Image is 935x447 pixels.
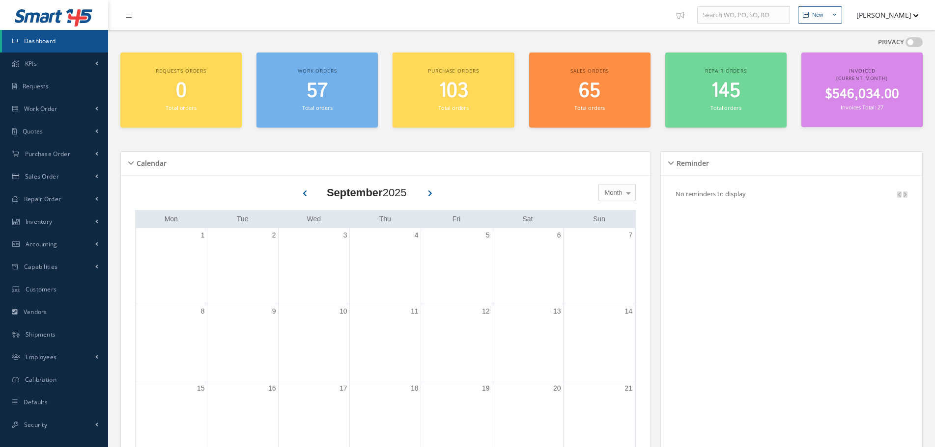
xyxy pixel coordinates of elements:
td: September 3, 2025 [278,228,349,304]
a: Requests orders 0 Total orders [120,53,242,128]
a: Wednesday [305,213,323,225]
span: Repair Order [24,195,61,203]
span: 145 [711,77,740,105]
a: September 21, 2025 [623,381,634,395]
a: Repair orders 145 Total orders [665,53,787,128]
span: Purchase orders [428,67,479,74]
span: Repair orders [705,67,747,74]
a: Tuesday [235,213,251,225]
a: September 12, 2025 [480,304,492,318]
a: Friday [451,213,462,225]
a: September 4, 2025 [413,228,421,242]
td: September 7, 2025 [563,228,634,304]
span: 0 [176,77,187,105]
td: September 8, 2025 [136,304,207,381]
a: September 18, 2025 [409,381,421,395]
span: Shipments [26,330,56,339]
a: September 3, 2025 [341,228,349,242]
a: September 9, 2025 [270,304,278,318]
span: 103 [439,77,468,105]
span: Sales orders [570,67,609,74]
span: Capabilities [24,263,58,271]
a: Sunday [591,213,607,225]
span: 65 [579,77,600,105]
a: September 11, 2025 [409,304,421,318]
a: Work orders 57 Total orders [256,53,378,128]
a: September 1, 2025 [199,228,207,242]
small: Total orders [574,104,605,111]
span: Employees [26,353,57,361]
a: September 13, 2025 [551,304,563,318]
a: September 5, 2025 [484,228,492,242]
span: Invoiced [849,67,876,74]
a: Saturday [521,213,535,225]
span: Purchase Order [25,150,70,158]
span: Security [24,421,47,429]
b: September [327,186,383,199]
a: September 19, 2025 [480,381,492,395]
td: September 12, 2025 [421,304,492,381]
td: September 10, 2025 [278,304,349,381]
span: Requests [23,82,49,90]
a: Monday [163,213,180,225]
span: Requests orders [156,67,206,74]
span: Calibration [25,375,57,384]
h5: Reminder [674,156,709,168]
small: Total orders [438,104,469,111]
span: (Current Month) [836,75,888,81]
span: Vendors [24,308,47,316]
small: Invoices Total: 27 [841,104,883,111]
a: Sales orders 65 Total orders [529,53,651,128]
a: September 2, 2025 [270,228,278,242]
div: 2025 [327,184,407,201]
a: Invoiced (Current Month) $546,034.00 Invoices Total: 27 [801,53,923,127]
td: September 6, 2025 [492,228,563,304]
a: September 15, 2025 [195,381,207,395]
button: New [798,6,842,24]
span: Inventory [26,217,53,226]
a: Purchase orders 103 Total orders [393,53,514,128]
a: Dashboard [2,30,108,53]
td: September 11, 2025 [349,304,421,381]
span: Month [602,188,623,198]
small: Total orders [710,104,741,111]
a: September 14, 2025 [623,304,634,318]
a: September 8, 2025 [199,304,207,318]
a: September 16, 2025 [266,381,278,395]
button: [PERSON_NAME] [847,5,919,25]
p: No reminders to display [676,189,746,198]
a: September 7, 2025 [626,228,634,242]
td: September 5, 2025 [421,228,492,304]
h5: Calendar [134,156,167,168]
a: September 20, 2025 [551,381,563,395]
a: September 10, 2025 [338,304,349,318]
div: New [812,11,823,19]
span: Accounting [26,240,57,248]
span: KPIs [25,59,37,68]
span: Work orders [298,67,337,74]
span: Defaults [24,398,48,406]
small: Total orders [166,104,196,111]
a: September 17, 2025 [338,381,349,395]
span: Customers [26,285,57,293]
span: Dashboard [24,37,56,45]
a: Thursday [377,213,393,225]
td: September 1, 2025 [136,228,207,304]
span: Work Order [24,105,57,113]
td: September 4, 2025 [349,228,421,304]
label: PRIVACY [878,37,904,47]
small: Total orders [302,104,333,111]
span: Quotes [23,127,43,135]
td: September 9, 2025 [207,304,278,381]
td: September 14, 2025 [563,304,634,381]
td: September 2, 2025 [207,228,278,304]
span: 57 [307,77,328,105]
span: $546,034.00 [825,85,899,104]
a: September 6, 2025 [555,228,563,242]
span: Sales Order [25,172,59,181]
input: Search WO, PO, SO, RO [697,6,790,24]
td: September 13, 2025 [492,304,563,381]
